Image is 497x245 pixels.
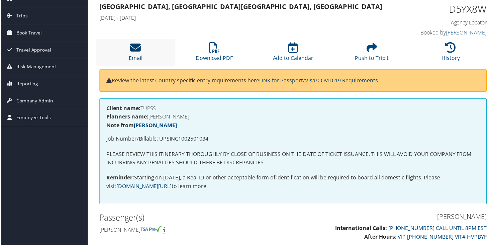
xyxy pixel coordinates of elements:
a: LINK for Passport/Visa/COVID-19 Requirements [259,77,379,84]
span: Book Travel [15,24,41,41]
strong: Reminder: [106,175,133,182]
a: [PERSON_NAME] [447,29,488,36]
span: Travel Approval [15,42,50,58]
h4: [DATE] - [DATE] [99,14,388,21]
p: PLEASE REVIEW THIS ITINERARY THOROUGHLY BY CLOSE OF BUSINESS ON THE DATE OF TICKET ISSUANCE. THIS... [106,151,481,168]
p: Job Number/Billable: UPSINC1002501034 [106,135,481,144]
img: tsa-precheck.png [140,227,162,233]
strong: [GEOGRAPHIC_DATA], [GEOGRAPHIC_DATA] [GEOGRAPHIC_DATA], [GEOGRAPHIC_DATA] [99,2,383,11]
h4: TUPSS [106,106,481,111]
h1: D5YX8W [398,2,488,16]
h4: Booked by [398,29,488,36]
a: History [442,46,461,62]
a: [PHONE_NUMBER] CALL UNTIL 8PM EST [389,225,488,233]
span: Risk Management [15,59,55,75]
h4: [PERSON_NAME] [99,227,288,234]
strong: Note from [106,122,177,130]
a: [PERSON_NAME] [133,122,177,130]
span: Employee Tools [15,110,50,127]
span: Reporting [15,76,37,92]
a: Push to Tripit [356,46,390,62]
h4: [PERSON_NAME] [106,114,481,120]
h4: Agency Locator [398,19,488,26]
strong: Client name: [106,105,140,112]
span: Company Admin [15,93,52,109]
a: Add to Calendar [273,46,314,62]
strong: International Calls: [336,225,388,233]
h3: [PERSON_NAME] [298,213,488,222]
a: [DOMAIN_NAME][URL] [116,183,171,191]
a: Email [128,46,142,62]
strong: Planners name: [106,113,148,121]
a: Download PDF [196,46,233,62]
a: VIP [PHONE_NUMBER] VIT# HVPBYF [399,234,488,241]
p: Starting on [DATE], a Real ID or other acceptable form of identification will be required to boar... [106,174,481,191]
strong: After Hours: [365,234,397,241]
p: Review the latest Country specific entry requirements here [106,77,481,85]
span: Trips [15,7,26,24]
h2: Passenger(s) [99,213,288,224]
